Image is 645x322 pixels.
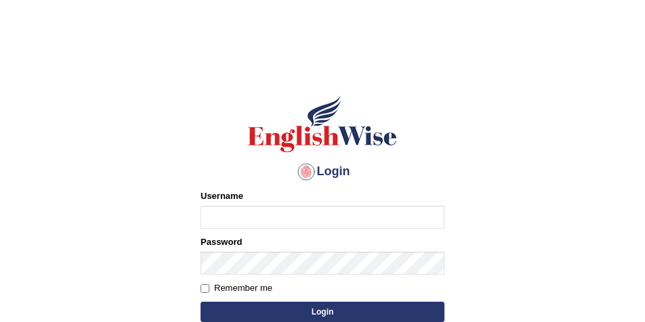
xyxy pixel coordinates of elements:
[201,189,243,202] label: Username
[201,281,272,295] label: Remember me
[245,93,400,154] img: Logo of English Wise sign in for intelligent practice with AI
[201,284,209,293] input: Remember me
[201,235,242,248] label: Password
[201,161,444,183] h4: Login
[201,302,444,322] button: Login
